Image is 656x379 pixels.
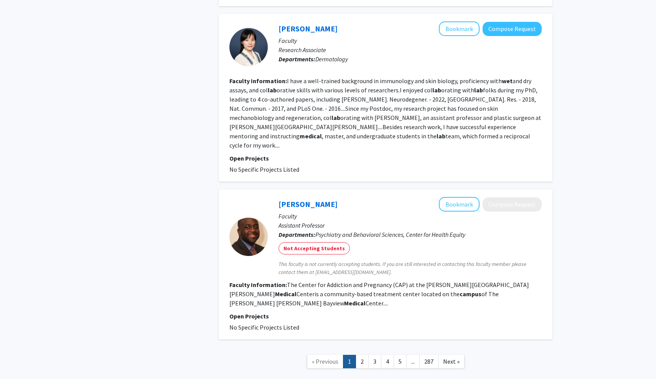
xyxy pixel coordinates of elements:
span: Next » [443,358,460,365]
p: Faculty [279,212,542,221]
a: 1 [343,355,356,368]
a: [PERSON_NAME] [279,24,338,33]
b: lab [437,132,445,140]
a: 287 [419,355,438,368]
iframe: Chat [6,345,33,373]
span: « Previous [312,358,338,365]
b: Medical [275,290,297,298]
b: lab [268,86,277,94]
p: Faculty [279,36,542,45]
b: lab [432,86,441,94]
span: No Specific Projects Listed [229,323,299,331]
fg-read-more: The Center for Addiction and Pregnancy (CAP) at the [PERSON_NAME][GEOGRAPHIC_DATA][PERSON_NAME] C... [229,281,529,307]
p: Assistant Professor [279,221,542,230]
b: Departments: [279,55,315,63]
button: Add Yingchao Xue to Bookmarks [439,21,480,36]
a: Next [438,355,465,368]
button: Compose Request to Yingchao Xue [483,22,542,36]
b: Faculty Information: [229,77,287,85]
fg-read-more: I have a well-trained background in immunology and skin biology, proficiency with and dry assays,... [229,77,541,149]
b: Faculty Information: [229,281,287,289]
nav: Page navigation [219,347,552,378]
span: No Specific Projects Listed [229,166,299,173]
a: [PERSON_NAME] [279,199,338,209]
a: 3 [368,355,381,368]
b: Medical [344,299,366,307]
mat-chip: Not Accepting Students [279,242,350,254]
a: Previous Page [307,355,343,368]
a: 2 [356,355,369,368]
p: Open Projects [229,312,542,321]
span: Psychiatry and Behavioral Sciences, Center for Health Equity [315,231,465,238]
b: medical [300,132,322,140]
p: Open Projects [229,154,542,163]
b: Departments: [279,231,315,238]
a: 4 [381,355,394,368]
b: lab [331,114,340,121]
span: ... [411,358,415,365]
b: lab [474,86,483,94]
p: Research Associate [279,45,542,54]
a: 5 [394,355,407,368]
button: Add Denis Antoine to Bookmarks [439,197,480,212]
b: campus [460,290,481,298]
span: This faculty is not currently accepting students. If you are still interested in contacting this ... [279,260,542,276]
b: wet [502,77,513,85]
button: Compose Request to Denis Antoine [483,197,542,212]
span: Dermatology [315,55,348,63]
